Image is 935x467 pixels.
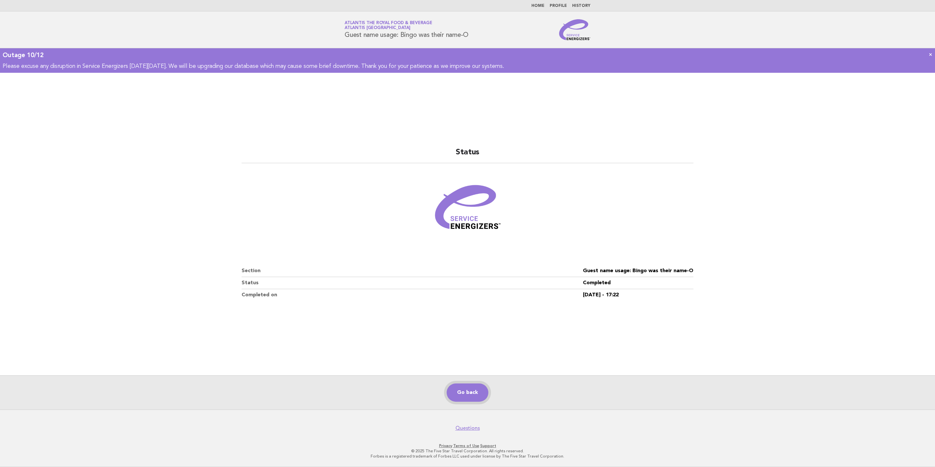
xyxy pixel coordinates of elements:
img: Verified [428,171,507,249]
span: Atlantis [GEOGRAPHIC_DATA] [345,26,410,30]
a: × [929,51,932,58]
img: Service Energizers [559,19,590,40]
a: Privacy [439,444,452,448]
div: Outage 10/12 [3,51,932,59]
dt: Status [242,277,583,289]
a: Go back [447,383,488,402]
dt: Completed on [242,289,583,301]
a: History [572,4,590,8]
a: Support [480,444,496,448]
h1: Guest name usage: Bingo was their name-O [345,21,468,38]
dd: Completed [583,277,693,289]
dd: [DATE] - 17:22 [583,289,693,301]
a: Home [531,4,544,8]
a: Profile [550,4,567,8]
p: Forbes is a registered trademark of Forbes LLC used under license by The Five Star Travel Corpora... [268,454,667,459]
dt: Section [242,265,583,277]
a: Atlantis the Royal Food & BeverageAtlantis [GEOGRAPHIC_DATA] [345,21,432,30]
p: © 2025 The Five Star Travel Corporation. All rights reserved. [268,448,667,454]
a: Terms of Use [453,444,479,448]
p: Please excuse any disruption in Service Energizers [DATE][DATE]. We will be upgrading our databas... [3,63,932,70]
a: Questions [455,425,480,431]
dd: Guest name usage: Bingo was their name-O [583,265,693,277]
p: · · [268,443,667,448]
h2: Status [242,147,693,163]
